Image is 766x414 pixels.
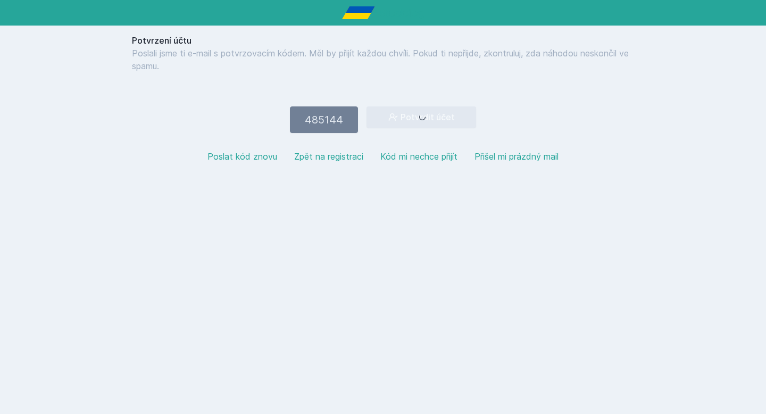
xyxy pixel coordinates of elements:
[474,150,559,163] button: Přišel mi prázdný mail
[380,150,457,163] button: Kód mi nechce přijít
[367,106,476,128] button: Potvrdit účet
[207,150,277,163] button: Poslat kód znovu
[294,150,363,163] button: Zpět na registraci
[132,47,634,72] p: Poslali jsme ti e-mail s potvrzovacím kódem. Měl by přijít každou chvíli. Pokud ti nepřijde, zkon...
[290,106,358,133] input: 123456
[132,34,634,47] h1: Potvrzení účtu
